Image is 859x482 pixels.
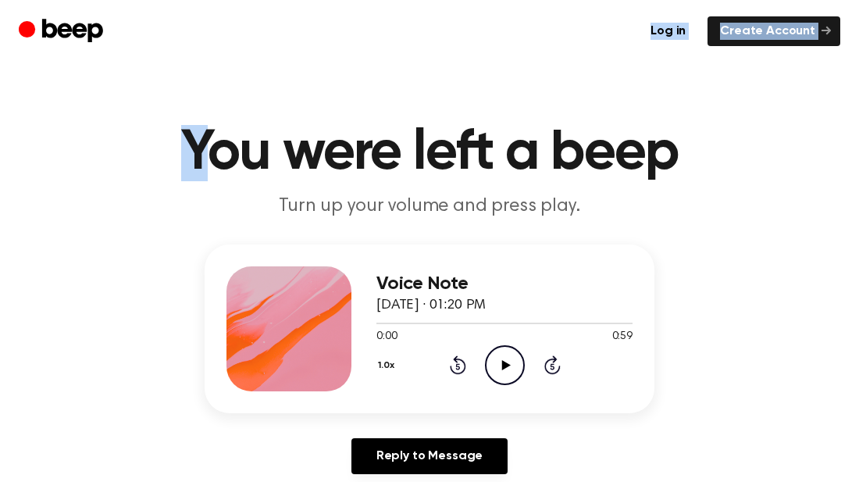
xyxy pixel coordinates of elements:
[708,16,840,46] a: Create Account
[376,298,486,312] span: [DATE] · 01:20 PM
[612,329,633,345] span: 0:59
[351,438,508,474] a: Reply to Message
[130,194,729,220] p: Turn up your volume and press play.
[30,125,829,181] h1: You were left a beep
[376,329,397,345] span: 0:00
[19,16,107,47] a: Beep
[376,352,401,379] button: 1.0x
[638,16,698,46] a: Log in
[376,273,633,295] h3: Voice Note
